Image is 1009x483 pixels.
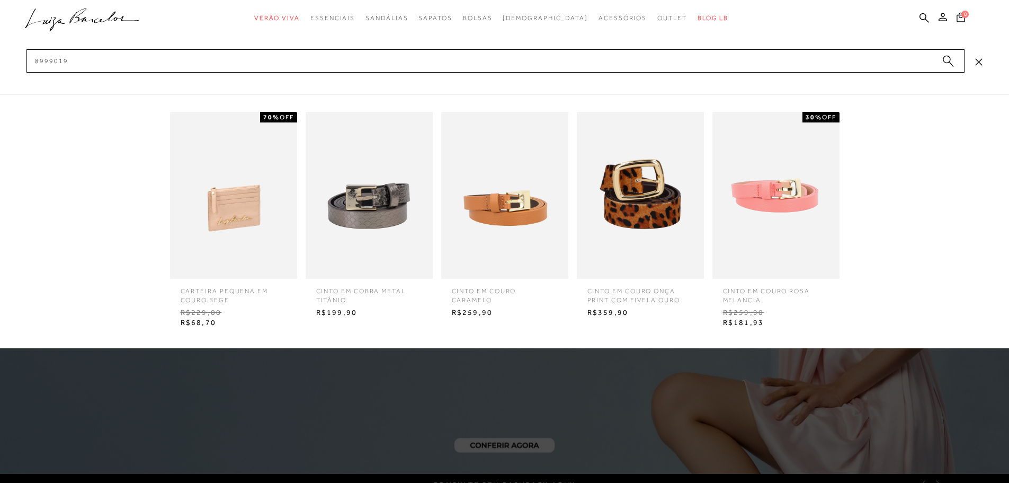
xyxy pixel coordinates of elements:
[26,49,965,73] input: Buscar.
[715,305,837,321] span: R$259,90
[953,12,968,26] button: 0
[579,279,701,305] span: CINTO EM COURO ONÇA PRINT COM FIVELA OURO
[254,14,300,22] span: Verão Viva
[303,112,435,320] a: CINTO EM COBRA METAL TITÂNIO CINTO EM COBRA METAL TITÂNIO R$199,90
[599,8,647,28] a: categoryNavScreenReaderText
[418,14,452,22] span: Sapatos
[173,315,294,331] span: R$68,70
[444,279,566,305] span: CINTO EM COURO CARAMELO
[463,14,493,22] span: Bolsas
[441,112,568,279] img: CINTO EM COURO CARAMELO
[657,14,687,22] span: Outlet
[173,305,294,321] span: R$229,00
[961,11,969,18] span: 0
[167,112,300,331] a: CARTEIRA PEQUENA EM COURO BEGE 70%OFF CARTEIRA PEQUENA EM COURO BEGE R$229,00 R$68,70
[280,113,294,121] span: OFF
[463,8,493,28] a: categoryNavScreenReaderText
[310,14,355,22] span: Essenciais
[439,112,571,320] a: CINTO EM COURO CARAMELO CINTO EM COURO CARAMELO R$259,90
[577,112,704,279] img: CINTO EM COURO ONÇA PRINT COM FIVELA OURO
[306,112,433,279] img: CINTO EM COBRA METAL TITÂNIO
[263,113,280,121] strong: 70%
[574,112,707,320] a: CINTO EM COURO ONÇA PRINT COM FIVELA OURO CINTO EM COURO ONÇA PRINT COM FIVELA OURO R$359,90
[173,279,294,305] span: CARTEIRA PEQUENA EM COURO BEGE
[698,14,728,22] span: BLOG LB
[715,315,837,331] span: R$181,93
[698,8,728,28] a: BLOG LB
[712,112,840,279] img: CINTO EM COURO ROSA MELANCIA
[418,8,452,28] a: categoryNavScreenReaderText
[365,14,408,22] span: Sandálias
[254,8,300,28] a: categoryNavScreenReaderText
[170,112,297,279] img: CARTEIRA PEQUENA EM COURO BEGE
[806,113,822,121] strong: 30%
[503,8,588,28] a: noSubCategoriesText
[822,113,836,121] span: OFF
[599,14,647,22] span: Acessórios
[308,279,430,305] span: CINTO EM COBRA METAL TITÂNIO
[365,8,408,28] a: categoryNavScreenReaderText
[444,305,566,321] span: R$259,90
[503,14,588,22] span: [DEMOGRAPHIC_DATA]
[308,305,430,321] span: R$199,90
[715,279,837,305] span: CINTO EM COURO ROSA MELANCIA
[579,305,701,321] span: R$359,90
[310,8,355,28] a: categoryNavScreenReaderText
[710,112,842,331] a: CINTO EM COURO ROSA MELANCIA 30%OFF CINTO EM COURO ROSA MELANCIA R$259,90 R$181,93
[657,8,687,28] a: categoryNavScreenReaderText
